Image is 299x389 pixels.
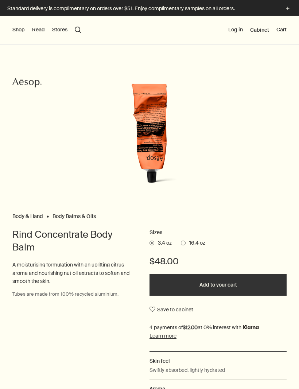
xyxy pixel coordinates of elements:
img: Rind Concentrate Body Balm in aluminium tube [102,81,197,191]
a: Body & Hand [12,213,43,216]
p: Swiftly absorbed, lightly hydrated [149,366,225,374]
button: Open search [75,27,81,33]
h2: Skin feel [149,357,287,365]
a: Body Balms & Oils [53,213,96,216]
svg: Aesop [12,77,42,88]
button: Save to cabinet [149,303,193,316]
button: Standard delivery is complimentary on orders over $51. Enjoy complimentary samples on all orders. [7,4,292,13]
button: Cart [276,26,287,34]
p: Standard delivery is complimentary on orders over $51. Enjoy complimentary samples on all orders. [7,5,276,12]
p: A moisturising formulation with an uplifting citrus aroma and nourishing nut oil extracts to soft... [12,261,135,285]
a: Cabinet [250,27,269,33]
span: 16.4 oz [186,240,205,247]
span: Tubes are made from 100% recycled aluminium. [12,291,119,297]
h1: Rind Concentrate Body Balm [12,228,135,253]
nav: supplementary [228,16,287,45]
button: Log in [228,26,243,34]
span: 3.4 oz [154,240,172,247]
button: Read [32,26,45,34]
button: Add to your cart - $48.00 [149,274,287,296]
nav: primary [12,16,81,45]
h2: Sizes [149,228,287,237]
button: Shop [12,26,25,34]
a: Aesop [11,75,43,92]
button: Stores [52,26,67,34]
span: $48.00 [149,256,179,267]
